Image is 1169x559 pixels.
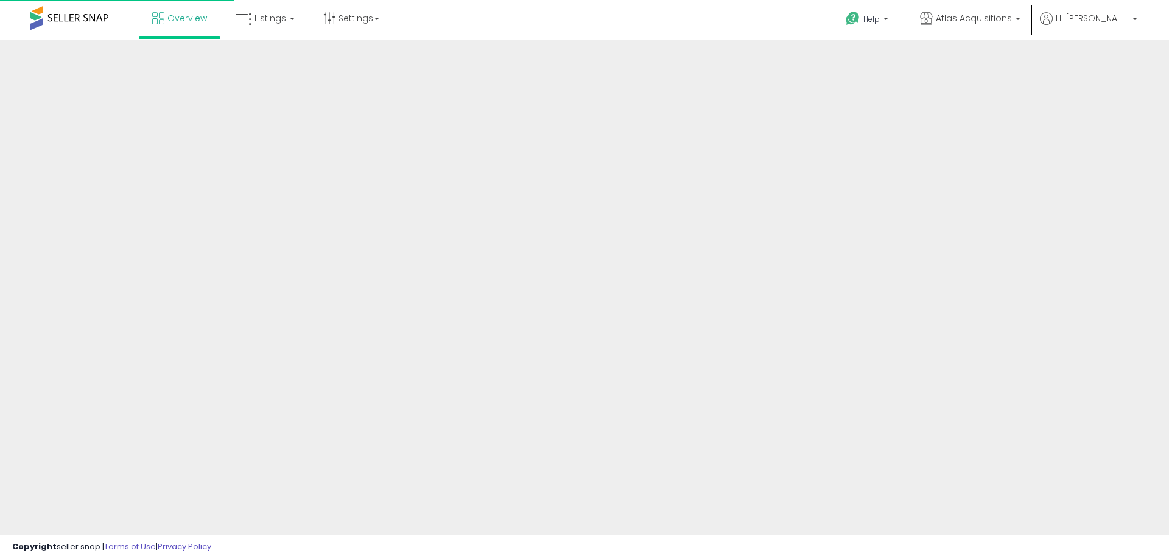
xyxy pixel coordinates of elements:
[936,12,1012,24] span: Atlas Acquisitions
[104,541,156,552] a: Terms of Use
[255,12,286,24] span: Listings
[863,14,880,24] span: Help
[12,541,211,553] div: seller snap | |
[836,2,900,40] a: Help
[12,541,57,552] strong: Copyright
[167,12,207,24] span: Overview
[845,11,860,26] i: Get Help
[1056,12,1129,24] span: Hi [PERSON_NAME]
[1040,12,1137,40] a: Hi [PERSON_NAME]
[158,541,211,552] a: Privacy Policy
